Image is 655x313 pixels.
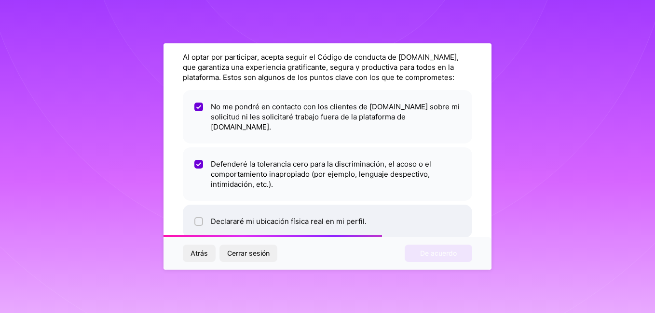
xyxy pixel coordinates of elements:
[211,102,461,132] font: No me pondré en contacto con los clientes de [DOMAIN_NAME] sobre mi solicitud ni les solicitaré t...
[183,52,472,82] div: Al optar por participar, acepta seguir el Código de conducta de [DOMAIN_NAME], que garantiza una ...
[183,245,216,262] button: Atrás
[227,248,270,258] span: Cerrar sesión
[211,159,461,189] font: Defenderé la tolerancia cero para la discriminación, el acoso o el comportamiento inapropiado (po...
[219,245,277,262] button: Cerrar sesión
[211,216,367,226] font: Declararé mi ubicación física real en mi perfil.
[191,248,208,258] span: Atrás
